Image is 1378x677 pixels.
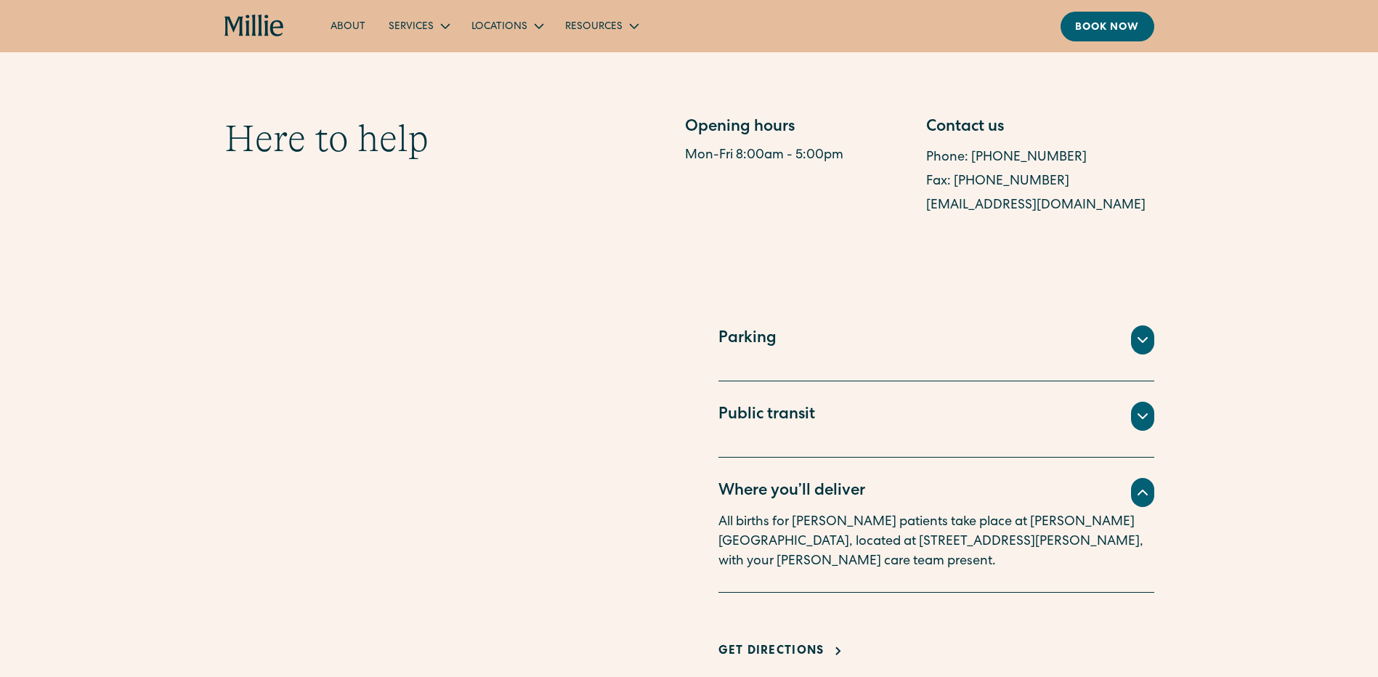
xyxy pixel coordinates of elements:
[718,643,824,660] div: Get Directions
[1075,20,1140,36] div: Book now
[554,14,649,38] div: Resources
[1061,12,1154,41] a: Book now
[377,14,460,38] div: Services
[718,328,777,352] div: Parking
[224,116,429,161] h2: Here to help
[565,20,623,35] div: Resources
[718,404,815,428] div: Public transit
[471,20,527,35] div: Locations
[718,513,1154,572] p: All births for [PERSON_NAME] patients take place at [PERSON_NAME][GEOGRAPHIC_DATA], located at [S...
[685,146,913,166] div: Mon-Fri 8:00am - 5:00pm
[718,480,865,504] div: Where you’ll deliver
[926,199,1146,212] a: [EMAIL_ADDRESS][DOMAIN_NAME]
[685,116,913,140] div: Opening hours
[718,643,848,660] a: Get Directions
[926,116,1154,140] div: Contact us
[460,14,554,38] div: Locations
[926,175,1069,188] a: Fax: [PHONE_NUMBER]
[389,20,434,35] div: Services
[319,14,377,38] a: About
[926,151,1087,164] a: Phone: [PHONE_NUMBER]
[224,15,285,38] a: home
